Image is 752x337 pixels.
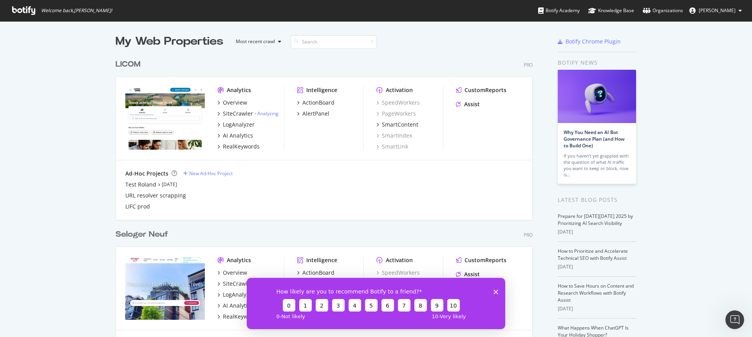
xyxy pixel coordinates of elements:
div: Botify news [558,58,636,67]
a: SiteCrawler- Analyzing [217,110,278,118]
div: LogAnalyzer [223,121,255,129]
a: LICOM [116,59,143,70]
div: Pro [524,232,533,238]
div: Organizations [643,7,683,14]
a: [DATE] [162,181,177,188]
a: LogAnalyzer [217,121,255,129]
div: Activation [386,256,413,264]
div: Intelligence [306,256,337,264]
a: Overview [217,99,247,107]
div: Seloger Neuf [116,229,168,240]
div: CustomReports [465,86,506,94]
a: SpeedWorkers [376,99,420,107]
a: How to Save Hours on Content and Research Workflows with Botify Assist [558,283,634,303]
div: SiteCrawler [223,280,253,288]
a: Assist [456,270,480,278]
div: Botify Academy [538,7,580,14]
div: Knowledge Base [588,7,634,14]
img: selogerneuf.com [125,256,205,320]
div: Analytics [227,256,251,264]
a: ActionBoard [297,269,334,277]
a: SmartLink [376,143,408,150]
a: Test Roland [125,181,156,188]
input: Search [291,35,377,49]
a: AlertPanel [297,110,329,118]
a: SiteCrawler [217,280,253,288]
div: Latest Blog Posts [558,196,636,204]
div: Assist [464,270,480,278]
div: AI Analytics [223,302,253,310]
a: RealKeywords [217,313,260,321]
div: ActionBoard [302,99,334,107]
a: New Ad-Hoc Project [183,170,233,177]
div: CustomReports [465,256,506,264]
a: CustomReports [456,86,506,94]
a: ActionBoard [297,99,334,107]
img: Why You Need an AI Bot Governance Plan (and How to Build One) [558,70,636,123]
a: RealKeywords [217,143,260,150]
a: Assist [456,100,480,108]
a: PageWorkers [376,110,416,118]
div: Activation [386,86,413,94]
div: SmartContent [382,121,418,129]
div: Most recent crawl [236,39,275,44]
span: Welcome back, [PERSON_NAME] ! [41,7,112,14]
a: Seloger Neuf [116,229,171,240]
div: Pro [524,62,533,68]
div: SiteCrawler [223,110,253,118]
iframe: Survey from Botify [247,278,505,329]
a: URL resolver scrapping [125,192,186,199]
a: SpeedWorkers [376,269,420,277]
div: Overview [223,269,247,277]
div: AlertPanel [302,110,329,118]
div: - [255,110,278,117]
div: Intelligence [306,86,337,94]
div: Ad-Hoc Projects [125,170,168,178]
a: LIFC prod [125,203,150,210]
a: SmartContent [376,121,418,129]
div: New Ad-Hoc Project [189,170,233,177]
a: Overview [217,269,247,277]
button: [PERSON_NAME] [683,4,748,17]
div: [DATE] [558,263,636,270]
div: LICOM [116,59,140,70]
div: [DATE] [558,228,636,236]
button: Most recent crawl [230,35,284,48]
a: AI Analytics [217,132,253,140]
span: Kruse Andreas [699,7,736,14]
div: Overview [223,99,247,107]
a: AI Analytics [217,302,253,310]
a: How to Prioritize and Accelerate Technical SEO with Botify Assist [558,248,628,261]
a: SmartIndex [376,132,412,140]
div: RealKeywords [223,313,260,321]
a: Why You Need an AI Bot Governance Plan (and How to Build One) [564,129,625,149]
div: My Web Properties [116,34,223,49]
img: logic-immo.com [125,86,205,150]
div: RealKeywords [223,143,260,150]
div: Botify Chrome Plugin [566,38,621,45]
a: LogAnalyzer [217,291,255,299]
div: [DATE] [558,305,636,312]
